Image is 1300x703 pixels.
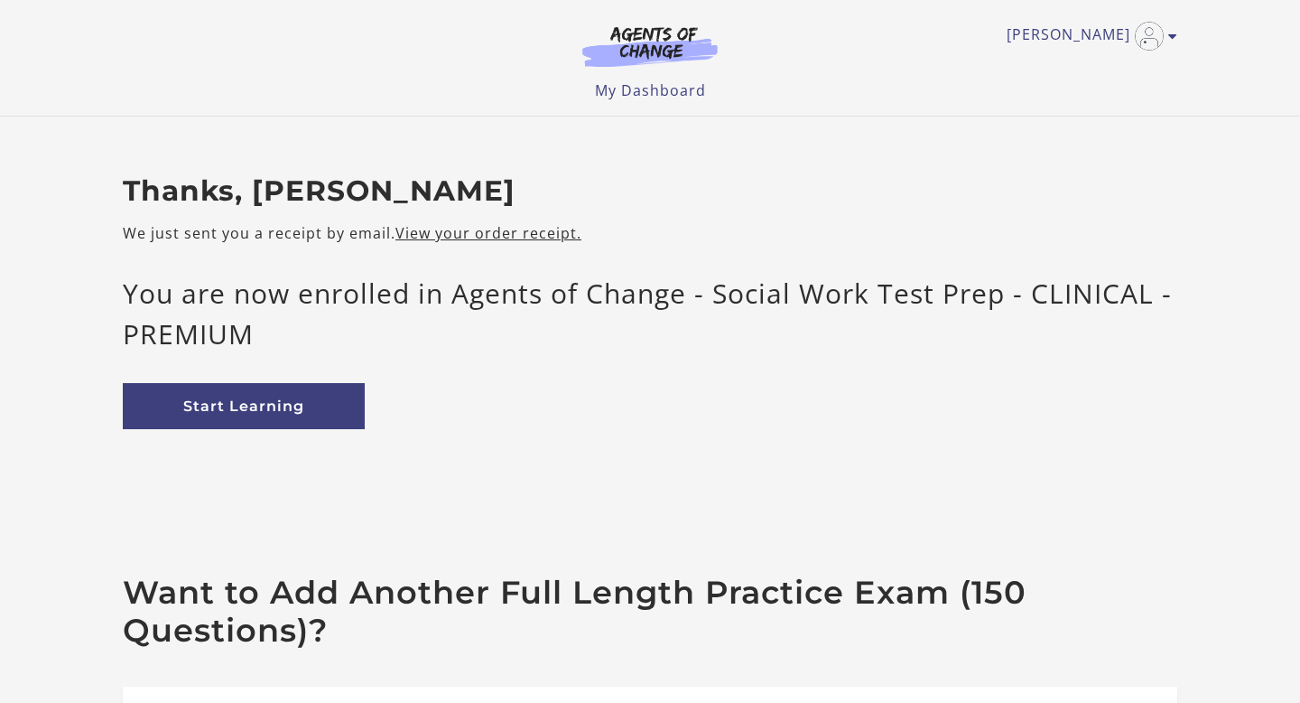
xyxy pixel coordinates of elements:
a: Toggle menu [1007,22,1168,51]
h2: Thanks, [PERSON_NAME] [123,174,1177,209]
a: Start Learning [123,383,365,429]
a: My Dashboard [595,80,706,100]
h2: Want to Add Another Full Length Practice Exam (150 Questions)? [123,574,1177,650]
img: Agents of Change Logo [563,25,737,67]
p: We just sent you a receipt by email. [123,222,1177,244]
p: You are now enrolled in Agents of Change - Social Work Test Prep - CLINICAL - PREMIUM [123,273,1177,354]
a: View your order receipt. [395,223,581,243]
